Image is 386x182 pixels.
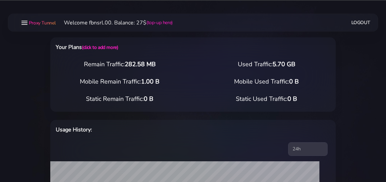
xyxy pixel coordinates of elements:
a: Logout [351,16,370,29]
iframe: Webchat Widget [353,149,378,174]
div: Mobile Remain Traffic: [46,77,193,86]
span: 5.70 GB [273,60,295,68]
span: 1.00 B [141,77,159,86]
div: Static Remain Traffic: [46,94,193,104]
div: Mobile Used Traffic: [193,77,340,86]
h6: Usage History: [56,125,212,134]
div: Static Used Traffic: [193,94,340,104]
span: 0 B [144,95,153,103]
li: Welcome fbnsrl.00. Balance: 27$ [56,19,173,27]
a: Proxy Tunnel [28,17,56,28]
div: Used Traffic: [193,60,340,69]
a: (click to add more) [82,44,118,51]
a: (top-up here) [146,19,173,26]
span: Proxy Tunnel [29,20,56,26]
span: 0 B [287,95,297,103]
span: 0 B [289,77,299,86]
h6: Your Plans [56,43,212,52]
div: Remain Traffic: [46,60,193,69]
span: 282.58 MB [125,60,156,68]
